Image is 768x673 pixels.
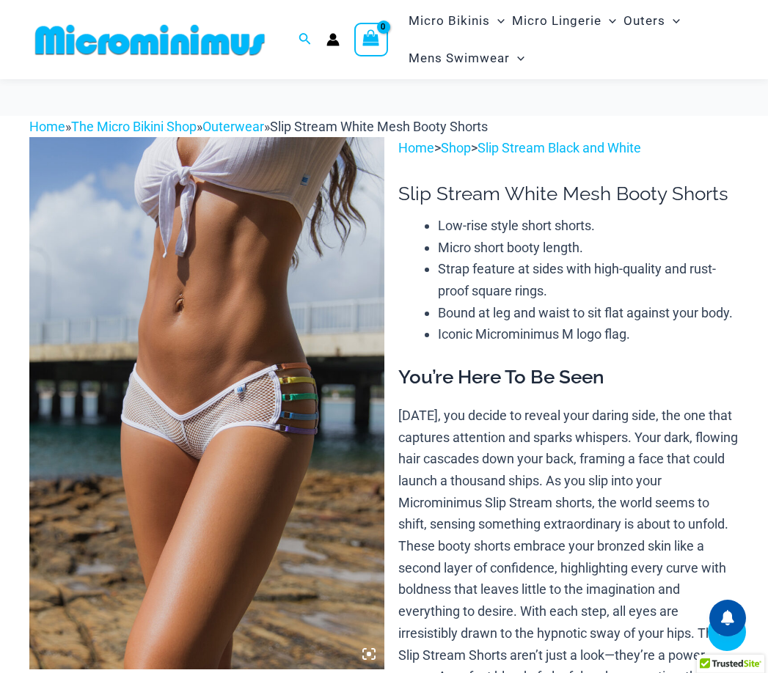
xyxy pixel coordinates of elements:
[490,2,505,40] span: Menu Toggle
[405,40,528,77] a: Mens SwimwearMenu ToggleMenu Toggle
[623,2,665,40] span: Outers
[438,302,739,324] li: Bound at leg and waist to sit flat against your body.
[29,119,65,134] a: Home
[441,140,471,155] a: Shop
[438,258,739,301] li: Strap feature at sides with high-quality and rust-proof square rings.
[398,140,434,155] a: Home
[409,40,510,77] span: Mens Swimwear
[665,2,680,40] span: Menu Toggle
[326,33,340,46] a: Account icon link
[510,40,524,77] span: Menu Toggle
[354,23,388,56] a: View Shopping Cart, empty
[299,31,312,49] a: Search icon link
[71,119,197,134] a: The Micro Bikini Shop
[438,323,739,345] li: Iconic Microminimus M logo flag.
[512,2,601,40] span: Micro Lingerie
[601,2,616,40] span: Menu Toggle
[398,365,739,390] h3: You’re Here To Be Seen
[202,119,264,134] a: Outerwear
[438,237,739,259] li: Micro short booty length.
[508,2,620,40] a: Micro LingerieMenu ToggleMenu Toggle
[398,183,739,205] h1: Slip Stream White Mesh Booty Shorts
[405,2,508,40] a: Micro BikinisMenu ToggleMenu Toggle
[409,2,490,40] span: Micro Bikinis
[438,215,739,237] li: Low-rise style short shorts.
[29,23,271,56] img: MM SHOP LOGO FLAT
[29,119,488,134] span: » » »
[478,140,641,155] a: Slip Stream Black and White
[398,137,739,159] p: > >
[29,137,384,669] img: Slip Stream White Multi 5024 Shorts
[270,119,488,134] span: Slip Stream White Mesh Booty Shorts
[620,2,684,40] a: OutersMenu ToggleMenu Toggle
